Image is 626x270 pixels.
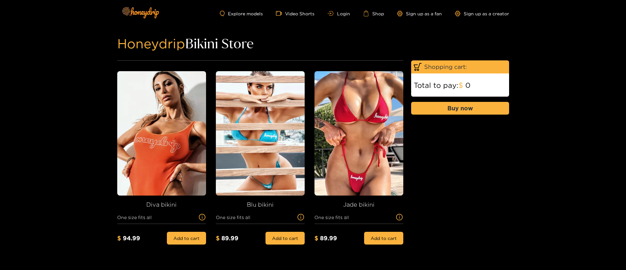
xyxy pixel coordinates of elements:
h3: Jade bikini [314,201,403,208]
a: Login [328,11,350,16]
a: Video Shorts [276,10,314,16]
button: Add to cart [265,232,305,245]
a: Explore models [220,11,263,16]
div: Total to pay: 0 [411,81,509,89]
span: One size fits all [117,214,198,221]
img: store [314,71,408,196]
span: One size fits all [314,214,395,221]
h3: Blu bikini [216,201,305,208]
img: store [216,71,309,196]
img: store [117,71,211,196]
button: Buy now [411,102,509,115]
a: Sign up as a fan [397,11,442,16]
span: info-circle [297,214,305,220]
div: 94.99 [117,234,156,242]
h3: Diva bikini [117,201,206,208]
span: $ [314,235,318,241]
span: video-camera [276,10,285,16]
span: $ [216,235,220,241]
button: Add to cart [364,232,403,245]
span: info-circle [198,214,206,220]
a: Sign up as a creator [455,11,509,16]
button: Add to cart [167,232,206,245]
span: One size fits all [216,214,297,221]
span: Shopping cart: [424,63,506,71]
span: Honeydrip [117,36,185,51]
h1: Bikini Store [117,40,509,47]
span: $ [117,235,121,241]
a: Shop [363,10,384,16]
span: $ [458,81,463,89]
div: 89.99 [216,234,255,242]
div: 89.99 [314,234,354,242]
span: info-circle [395,214,403,220]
